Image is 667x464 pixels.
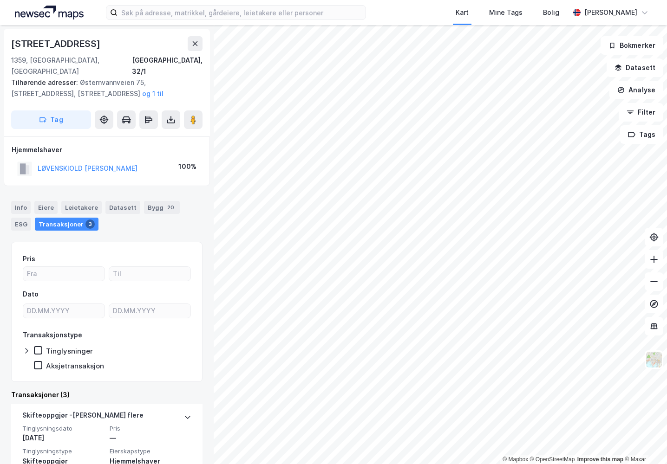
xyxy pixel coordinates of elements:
div: Transaksjoner [35,218,98,231]
button: Tags [620,125,663,144]
a: Mapbox [503,456,528,463]
div: Østernvannveien 75, [STREET_ADDRESS], [STREET_ADDRESS] [11,77,195,99]
div: — [110,432,191,444]
div: Transaksjoner (3) [11,389,203,400]
div: 100% [178,161,196,172]
input: DD.MM.YYYY [23,304,105,318]
span: Pris [110,425,191,432]
div: Leietakere [61,201,102,214]
div: [DATE] [22,432,104,444]
div: [PERSON_NAME] [584,7,637,18]
div: [GEOGRAPHIC_DATA], 32/1 [132,55,203,77]
button: Analyse [609,81,663,99]
input: DD.MM.YYYY [109,304,190,318]
input: Søk på adresse, matrikkel, gårdeiere, leietakere eller personer [118,6,366,19]
button: Datasett [607,58,663,77]
button: Bokmerker [601,36,663,55]
div: Transaksjonstype [23,329,82,341]
div: [STREET_ADDRESS] [11,36,102,51]
div: Mine Tags [489,7,523,18]
div: 1359, [GEOGRAPHIC_DATA], [GEOGRAPHIC_DATA] [11,55,132,77]
div: Tinglysninger [46,347,93,355]
div: Bolig [543,7,559,18]
div: Bygg [144,201,180,214]
div: 3 [85,219,95,229]
div: Kart [456,7,469,18]
div: Datasett [105,201,140,214]
span: Tilhørende adresser: [11,78,80,86]
img: logo.a4113a55bc3d86da70a041830d287a7e.svg [15,6,84,19]
a: Improve this map [577,456,623,463]
div: Hjemmelshaver [12,144,202,155]
input: Fra [23,267,105,281]
button: Filter [619,103,663,122]
div: Info [11,201,31,214]
span: Tinglysningstype [22,447,104,455]
div: Pris [23,253,35,264]
div: Aksjetransaksjon [46,361,104,370]
button: Tag [11,110,91,129]
div: Eiere [34,201,58,214]
span: Eierskapstype [110,447,191,455]
a: OpenStreetMap [530,456,575,463]
span: Tinglysningsdato [22,425,104,432]
div: 20 [165,203,176,212]
input: Til [109,267,190,281]
img: Z [645,351,663,368]
div: Skifteoppgjør - [PERSON_NAME] flere [22,410,144,425]
div: Dato [23,289,39,300]
div: ESG [11,218,31,231]
iframe: Chat Widget [621,419,667,464]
